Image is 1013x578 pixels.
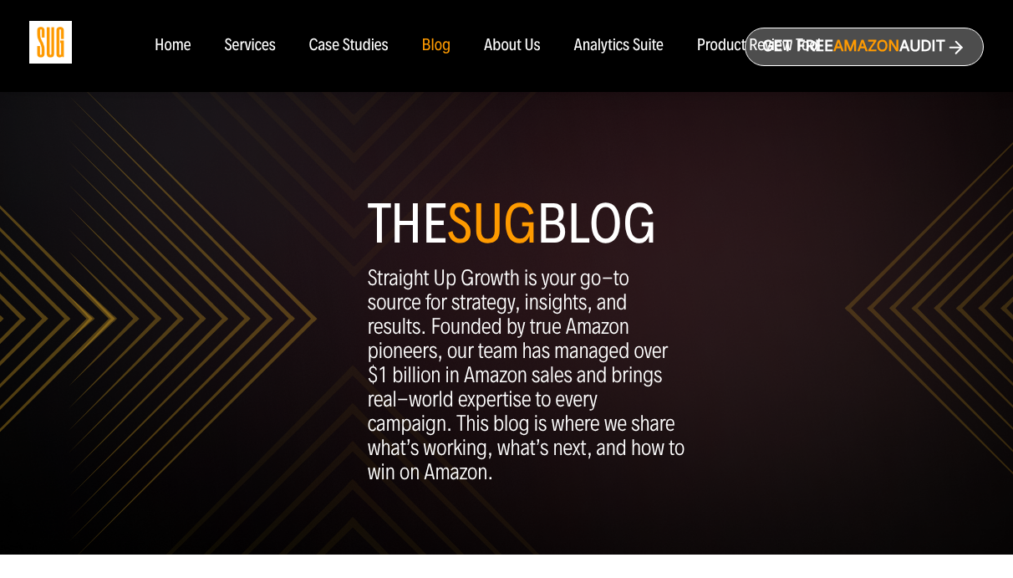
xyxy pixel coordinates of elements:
a: Analytics Suite [574,37,664,55]
img: Sug [29,21,72,64]
span: Amazon [833,38,899,55]
a: About Us [484,37,541,55]
a: Home [155,37,191,55]
span: SUG [447,191,537,258]
p: Straight Up Growth is your go-to source for strategy, insights, and results. Founded by true Amaz... [368,266,686,484]
h1: The blog [368,199,686,249]
a: Services [224,37,275,55]
a: Blog [422,37,451,55]
a: Get freeAmazonAudit [745,28,984,66]
a: Product Review Tool [697,37,821,55]
a: Case Studies [309,37,389,55]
